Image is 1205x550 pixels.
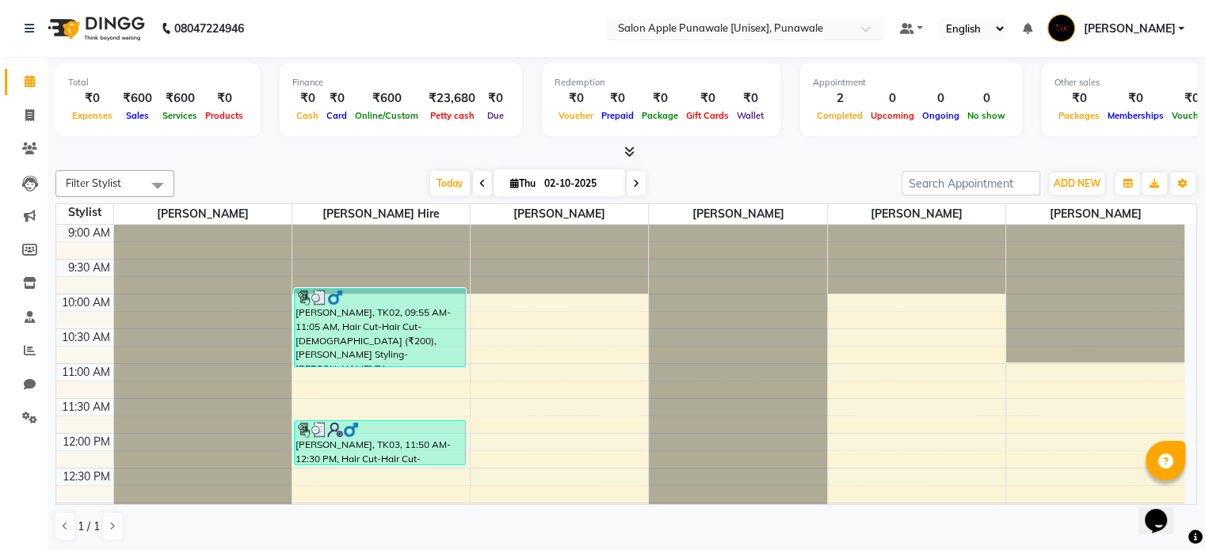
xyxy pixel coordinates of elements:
[1104,110,1168,121] span: Memberships
[471,204,648,224] span: [PERSON_NAME]
[555,110,597,121] span: Voucher
[597,110,638,121] span: Prepaid
[351,89,422,108] div: ₹600
[114,204,292,224] span: [PERSON_NAME]
[483,110,508,121] span: Due
[813,76,1009,89] div: Appointment
[292,89,322,108] div: ₹0
[174,6,244,51] b: 08047224946
[867,110,918,121] span: Upcoming
[1054,110,1104,121] span: Packages
[1083,21,1175,37] span: [PERSON_NAME]
[68,89,116,108] div: ₹0
[422,89,482,108] div: ₹23,680
[66,176,121,189] span: Filter Stylist
[56,204,113,221] div: Stylist
[158,89,201,108] div: ₹600
[963,110,1009,121] span: No show
[40,6,149,51] img: logo
[65,225,113,241] div: 9:00 AM
[902,171,1040,195] input: Search Appointment
[68,76,247,89] div: Total
[59,294,113,311] div: 10:00 AM
[918,110,963,121] span: Ongoing
[555,76,768,89] div: Redemption
[59,364,113,381] div: 11:00 AM
[638,110,682,121] span: Package
[597,89,638,108] div: ₹0
[682,110,733,121] span: Gift Cards
[295,289,465,366] div: [PERSON_NAME], TK02, 09:55 AM-11:05 AM, Hair Cut-Hair Cut-[DEMOGRAPHIC_DATA] (₹200),[PERSON_NAME]...
[292,76,509,89] div: Finance
[201,110,247,121] span: Products
[1138,487,1189,534] iframe: chat widget
[649,204,826,224] span: [PERSON_NAME]
[78,518,100,535] span: 1 / 1
[66,503,113,520] div: 1:00 PM
[158,110,201,121] span: Services
[733,89,768,108] div: ₹0
[68,110,116,121] span: Expenses
[201,89,247,108] div: ₹0
[506,177,540,189] span: Thu
[122,110,153,121] span: Sales
[638,89,682,108] div: ₹0
[1047,14,1075,42] img: Kamlesh Nikam
[1050,173,1104,195] button: ADD NEW
[59,399,113,415] div: 11:30 AM
[555,89,597,108] div: ₹0
[292,110,322,121] span: Cash
[918,89,963,108] div: 0
[1054,177,1100,189] span: ADD NEW
[828,204,1005,224] span: [PERSON_NAME]
[682,89,733,108] div: ₹0
[963,89,1009,108] div: 0
[1104,89,1168,108] div: ₹0
[813,89,867,108] div: 2
[1054,89,1104,108] div: ₹0
[1006,204,1184,224] span: [PERSON_NAME]
[322,110,351,121] span: Card
[867,89,918,108] div: 0
[65,260,113,276] div: 9:30 AM
[430,171,470,195] span: Today
[733,110,768,121] span: Wallet
[426,110,479,121] span: Petty cash
[59,468,113,485] div: 12:30 PM
[351,110,422,121] span: Online/Custom
[292,204,470,224] span: [PERSON_NAME] Hire
[295,421,465,465] div: [PERSON_NAME], TK03, 11:50 AM-12:30 PM, Hair Cut-Hair Cut-[DEMOGRAPHIC_DATA] (₹200)
[813,110,867,121] span: Completed
[59,329,113,346] div: 10:30 AM
[59,434,113,450] div: 12:00 PM
[322,89,351,108] div: ₹0
[540,172,619,195] input: 2025-10-02
[482,89,509,108] div: ₹0
[116,89,158,108] div: ₹600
